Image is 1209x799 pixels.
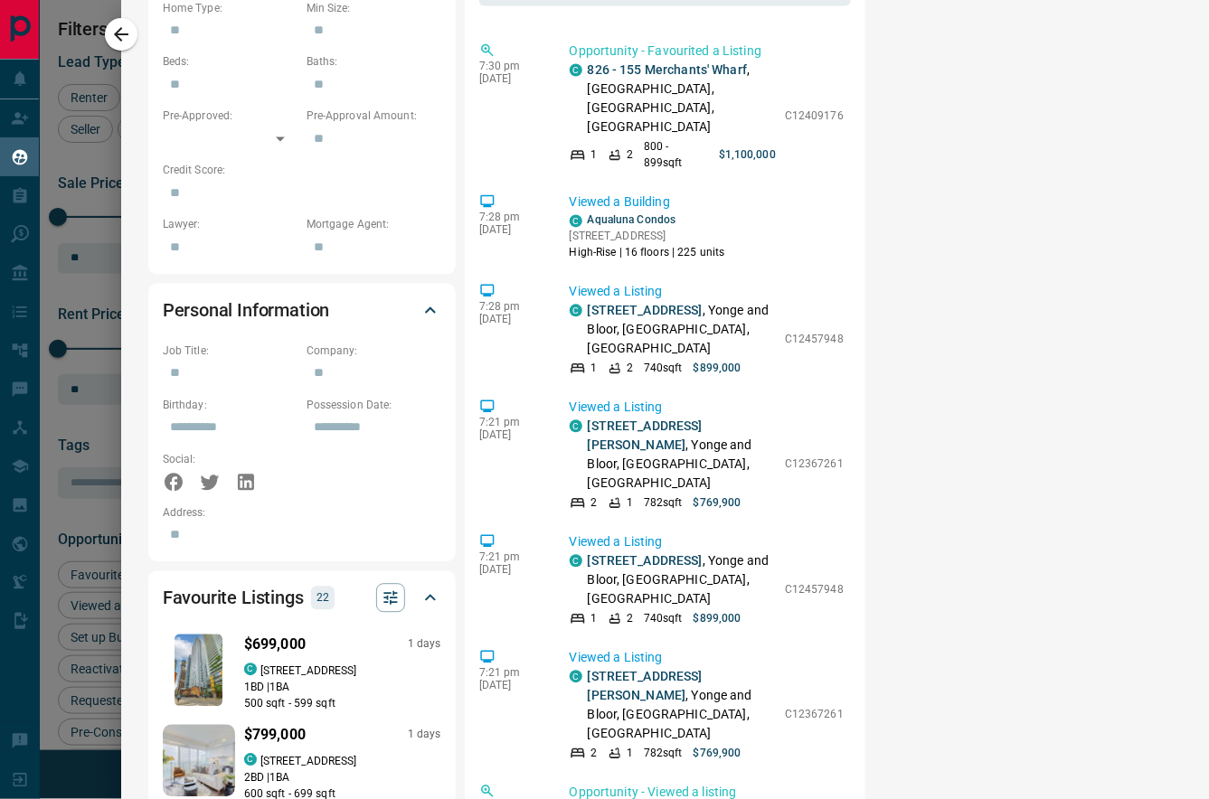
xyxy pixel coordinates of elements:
p: Lawyer: [163,217,298,233]
p: , Yonge and Bloor, [GEOGRAPHIC_DATA], [GEOGRAPHIC_DATA] [588,302,776,359]
div: condos.ca [244,663,257,676]
p: 1 BD | 1 BA [244,680,441,696]
div: condos.ca [570,420,582,433]
a: [STREET_ADDRESS] [588,304,703,318]
p: 1 [627,746,633,762]
p: $699,000 [244,634,306,656]
p: 500 sqft - 599 sqft [244,696,441,712]
p: C12457948 [785,332,844,348]
p: Pre-Approval Amount: [307,108,441,125]
p: Job Title: [163,343,298,360]
div: condos.ca [570,215,582,228]
p: Mortgage Agent: [307,217,441,233]
p: [DATE] [479,73,543,86]
div: Favourite Listings22 [163,577,441,620]
p: Birthday: [163,398,298,414]
a: Aqualuna Condos [588,214,676,227]
p: [DATE] [479,564,543,577]
p: $899,000 [694,611,741,627]
p: $769,900 [694,746,741,762]
p: 1 [591,611,598,627]
p: Opportunity - Favourited a Listing [570,42,844,61]
p: , Yonge and Bloor, [GEOGRAPHIC_DATA], [GEOGRAPHIC_DATA] [588,552,776,609]
p: 22 [316,588,329,608]
p: [DATE] [479,680,543,692]
p: , [GEOGRAPHIC_DATA], [GEOGRAPHIC_DATA], [GEOGRAPHIC_DATA] [588,61,776,137]
h2: Favourite Listings [163,584,304,613]
p: 2 [627,611,633,627]
p: 7:30 pm [479,61,543,73]
p: 7:28 pm [479,301,543,314]
p: Viewed a Listing [570,283,844,302]
div: Personal Information [163,289,441,333]
p: $1,100,000 [719,147,776,164]
p: [STREET_ADDRESS] [570,229,725,245]
p: 1 days [408,637,441,653]
p: 7:21 pm [479,667,543,680]
p: 2 [591,495,598,512]
a: [STREET_ADDRESS] [588,554,703,569]
p: C12367261 [785,456,844,473]
p: Beds: [163,54,298,70]
p: C12409176 [785,108,844,125]
p: 2 BD | 1 BA [244,770,441,786]
p: 1 days [408,728,441,743]
p: 740 sqft [644,361,683,377]
p: Viewed a Building [570,193,844,212]
p: 1 [591,361,598,377]
p: Possession Date: [307,398,441,414]
p: 2 [627,147,633,164]
p: Company: [307,343,441,360]
div: condos.ca [244,754,257,766]
p: Pre-Approved: [163,108,298,125]
p: 7:21 pm [479,551,543,564]
p: Baths: [307,54,441,70]
div: condos.ca [570,671,582,683]
p: [STREET_ADDRESS] [260,754,357,770]
p: High-Rise | 16 floors | 225 units [570,245,725,261]
a: [STREET_ADDRESS][PERSON_NAME] [588,419,703,453]
p: Viewed a Listing [570,649,844,668]
h2: Personal Information [163,296,330,325]
p: 1 [591,147,598,164]
a: [STREET_ADDRESS][PERSON_NAME] [588,670,703,703]
p: C12457948 [785,582,844,598]
p: , Yonge and Bloor, [GEOGRAPHIC_DATA], [GEOGRAPHIC_DATA] [588,668,776,744]
p: 2 [591,746,598,762]
p: 782 sqft [644,495,683,512]
img: Favourited listing [144,725,253,797]
p: [STREET_ADDRESS] [260,663,357,680]
a: 826 - 155 Merchants' Wharf [588,63,747,78]
p: $899,000 [694,361,741,377]
p: $799,000 [244,725,306,747]
p: Credit Score: [163,163,441,179]
p: Viewed a Listing [570,399,844,418]
div: condos.ca [570,555,582,568]
p: 2 [627,361,633,377]
p: , Yonge and Bloor, [GEOGRAPHIC_DATA], [GEOGRAPHIC_DATA] [588,418,776,493]
p: Viewed a Listing [570,533,844,552]
p: $769,900 [694,495,741,512]
p: C12367261 [785,707,844,723]
div: condos.ca [570,64,582,77]
p: 800 - 899 sqft [644,139,708,172]
p: Address: [163,505,441,522]
p: [DATE] [479,314,543,326]
p: [DATE] [479,224,543,237]
a: Favourited listing$699,0001 dayscondos.ca[STREET_ADDRESS]1BD |1BA500 sqft - 599 sqft [163,631,441,712]
p: Social: [163,452,298,468]
p: 7:28 pm [479,211,543,224]
img: Favourited listing [175,634,222,707]
p: [DATE] [479,429,543,442]
p: 740 sqft [644,611,683,627]
p: 7:21 pm [479,417,543,429]
p: 1 [627,495,633,512]
div: condos.ca [570,305,582,317]
p: 782 sqft [644,746,683,762]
